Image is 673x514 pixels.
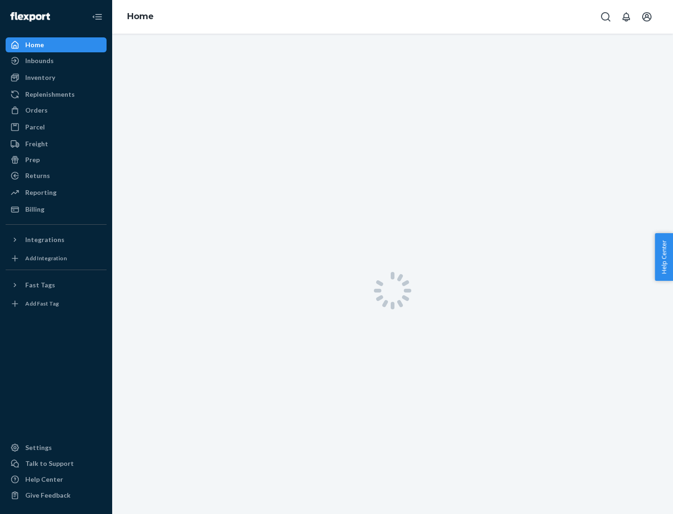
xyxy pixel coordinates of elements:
a: Settings [6,440,107,455]
ol: breadcrumbs [120,3,161,30]
a: Home [127,11,154,21]
div: Fast Tags [25,280,55,290]
button: Close Navigation [88,7,107,26]
div: Billing [25,205,44,214]
div: Give Feedback [25,491,71,500]
a: Inventory [6,70,107,85]
a: Home [6,37,107,52]
button: Give Feedback [6,488,107,503]
div: Prep [25,155,40,164]
button: Open account menu [637,7,656,26]
div: Integrations [25,235,64,244]
button: Fast Tags [6,278,107,293]
a: Add Fast Tag [6,296,107,311]
img: Flexport logo [10,12,50,21]
a: Parcel [6,120,107,135]
button: Integrations [6,232,107,247]
a: Reporting [6,185,107,200]
a: Add Integration [6,251,107,266]
a: Freight [6,136,107,151]
div: Help Center [25,475,63,484]
div: Returns [25,171,50,180]
button: Open notifications [617,7,636,26]
a: Orders [6,103,107,118]
div: Add Fast Tag [25,300,59,307]
div: Freight [25,139,48,149]
div: Reporting [25,188,57,197]
a: Billing [6,202,107,217]
button: Help Center [655,233,673,281]
a: Prep [6,152,107,167]
button: Open Search Box [596,7,615,26]
a: Replenishments [6,87,107,102]
div: Orders [25,106,48,115]
div: Replenishments [25,90,75,99]
a: Returns [6,168,107,183]
div: Add Integration [25,254,67,262]
div: Parcel [25,122,45,132]
a: Inbounds [6,53,107,68]
a: Help Center [6,472,107,487]
div: Inventory [25,73,55,82]
a: Talk to Support [6,456,107,471]
div: Settings [25,443,52,452]
div: Talk to Support [25,459,74,468]
div: Inbounds [25,56,54,65]
div: Home [25,40,44,50]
